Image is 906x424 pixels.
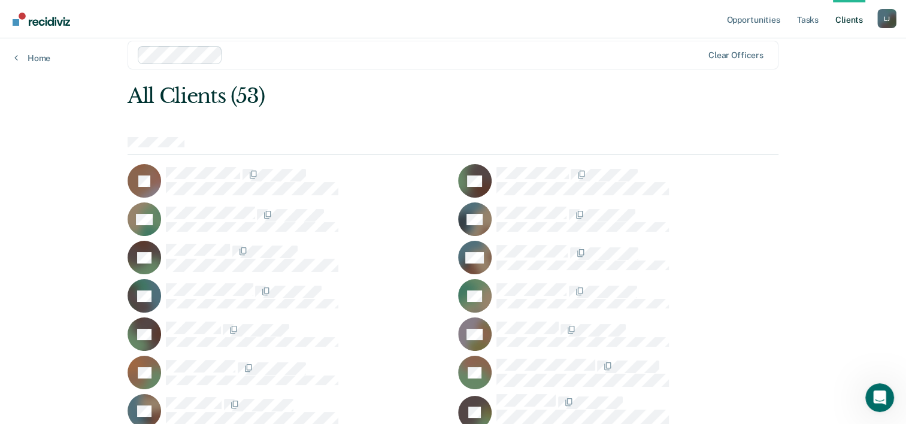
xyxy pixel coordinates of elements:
[14,53,50,63] a: Home
[13,13,70,26] img: Recidiviz
[708,50,763,60] div: Clear officers
[128,84,648,108] div: All Clients (53)
[865,383,894,412] iframe: Intercom live chat
[877,9,896,28] button: Profile dropdown button
[877,9,896,28] div: L J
